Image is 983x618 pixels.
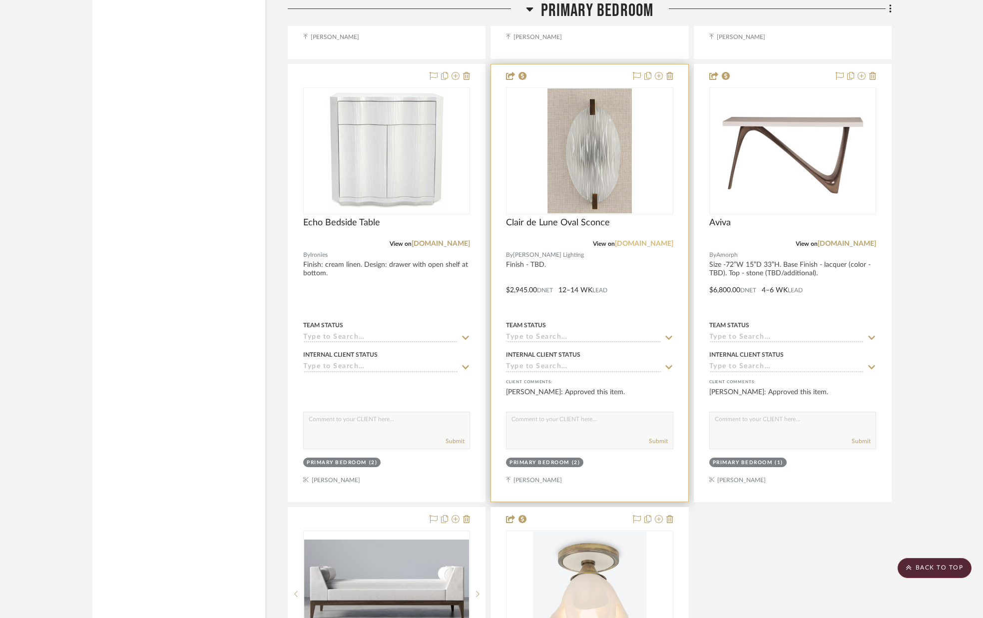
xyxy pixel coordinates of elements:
scroll-to-top-button: BACK TO TOP [898,558,972,578]
span: View on [796,241,818,247]
input: Type to Search… [506,363,661,372]
div: [PERSON_NAME]: Approved this item. [709,387,876,407]
div: Internal Client Status [506,350,580,359]
span: By [303,250,310,260]
div: (2) [369,459,378,467]
div: Team Status [506,321,546,330]
a: [DOMAIN_NAME] [615,240,673,247]
span: Amorph [716,250,738,260]
div: Internal Client Status [303,350,378,359]
span: Aviva [709,217,731,228]
img: Clair de Lune Oval Sconce [547,88,632,213]
span: View on [390,241,412,247]
a: [DOMAIN_NAME] [412,240,470,247]
div: Team Status [709,321,749,330]
div: Primary Bedroom [509,459,569,467]
input: Type to Search… [303,363,458,372]
img: Aviva [710,99,875,202]
input: Type to Search… [709,363,864,372]
span: View on [593,241,615,247]
input: Type to Search… [303,333,458,343]
div: Internal Client Status [709,350,784,359]
span: By [709,250,716,260]
div: (1) [775,459,783,467]
input: Type to Search… [506,333,661,343]
span: Echo Bedside Table [303,217,380,228]
button: Submit [852,437,871,446]
div: Primary Bedroom [713,459,773,467]
button: Submit [649,437,668,446]
div: Primary Bedroom [307,459,367,467]
div: [PERSON_NAME]: Approved this item. [506,387,673,407]
span: By [506,250,513,260]
button: Submit [446,437,465,446]
input: Type to Search… [709,333,864,343]
img: Echo Bedside Table [327,88,446,213]
div: Team Status [303,321,343,330]
a: [DOMAIN_NAME] [818,240,876,247]
span: Clair de Lune Oval Sconce [506,217,610,228]
div: (2) [572,459,580,467]
span: [PERSON_NAME] Lighting [513,250,584,260]
span: Ironies [310,250,328,260]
